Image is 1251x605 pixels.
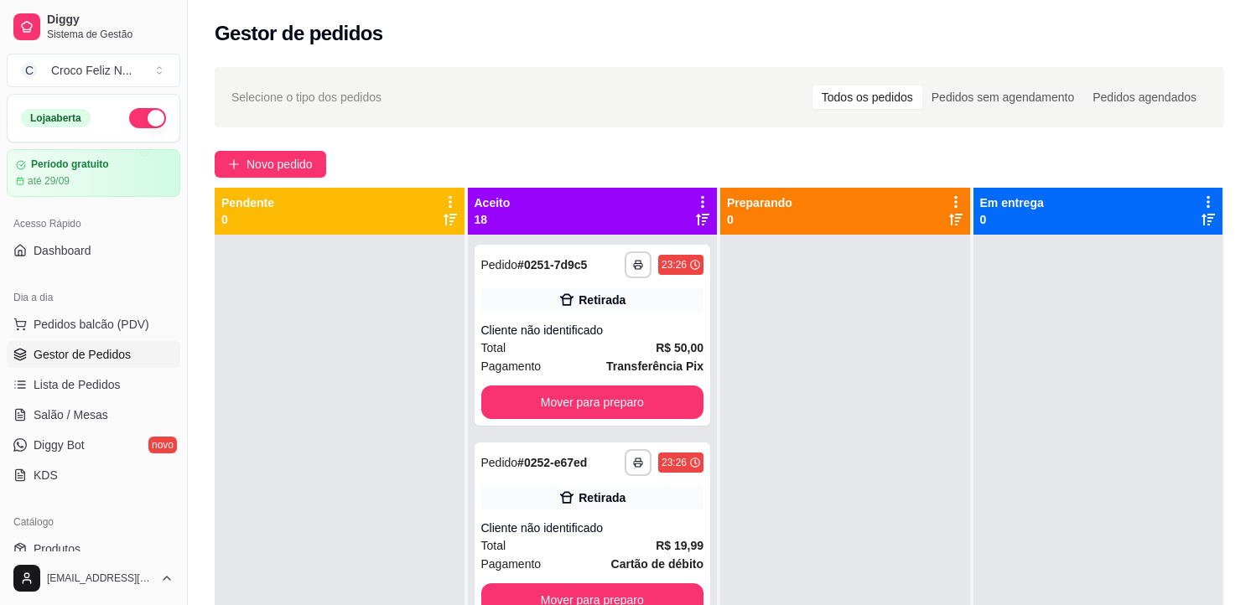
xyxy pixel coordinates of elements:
span: Pagamento [481,357,542,375]
div: Pedidos agendados [1083,85,1206,109]
article: Período gratuito [31,158,109,171]
span: Selecione o tipo dos pedidos [231,88,382,106]
article: até 29/09 [28,174,70,188]
span: Sistema de Gestão [47,28,174,41]
p: 0 [980,211,1044,228]
button: Alterar Status [129,108,166,128]
span: Pedidos balcão (PDV) [34,316,149,333]
span: Salão / Mesas [34,406,108,423]
span: Total [481,339,506,357]
span: Total [481,536,506,555]
p: Aceito [475,194,511,211]
span: Diggy [47,13,174,28]
span: Novo pedido [247,155,313,173]
span: Gestor de Pedidos [34,346,131,363]
div: Cliente não identificado [481,322,704,339]
a: Lista de Pedidos [7,371,180,398]
span: Pagamento [481,555,542,573]
span: [EMAIL_ADDRESS][DOMAIN_NAME] [47,571,153,585]
p: Em entrega [980,194,1044,211]
div: Retirada [579,489,625,506]
a: KDS [7,462,180,489]
button: Pedidos balcão (PDV) [7,311,180,338]
p: 18 [475,211,511,228]
div: Croco Feliz N ... [51,62,132,79]
strong: Transferência Pix [606,359,703,373]
span: KDS [34,467,58,483]
span: plus [228,158,240,170]
div: Todos os pedidos [812,85,922,109]
span: Pedido [481,258,518,271]
div: Retirada [579,292,625,308]
a: Dashboard [7,237,180,264]
div: Dia a dia [7,284,180,311]
p: Pendente [221,194,274,211]
p: Preparando [727,194,792,211]
p: 0 [221,211,274,228]
a: Período gratuitoaté 29/09 [7,149,180,197]
span: Lista de Pedidos [34,376,121,393]
strong: # 0251-7d9c5 [517,258,587,271]
button: Novo pedido [215,151,326,178]
span: Diggy Bot [34,437,85,453]
a: Diggy Botnovo [7,432,180,458]
button: [EMAIL_ADDRESS][DOMAIN_NAME] [7,558,180,598]
div: 23:26 [662,456,687,469]
button: Select a team [7,54,180,87]
span: C [21,62,38,79]
h2: Gestor de pedidos [215,20,383,47]
span: Dashboard [34,242,91,259]
div: Acesso Rápido [7,210,180,237]
a: DiggySistema de Gestão [7,7,180,47]
strong: Cartão de débito [611,557,703,571]
div: Loja aberta [21,109,91,127]
a: Produtos [7,535,180,562]
a: Gestor de Pedidos [7,341,180,368]
span: Pedido [481,456,518,469]
div: Pedidos sem agendamento [922,85,1083,109]
div: 23:26 [662,258,687,271]
div: Cliente não identificado [481,520,704,536]
strong: # 0252-e67ed [517,456,587,469]
div: Catálogo [7,509,180,535]
strong: R$ 50,00 [656,341,703,354]
span: Produtos [34,540,80,557]
button: Mover para preparo [481,385,704,419]
strong: R$ 19,99 [656,539,703,552]
a: Salão / Mesas [7,401,180,428]
p: 0 [727,211,792,228]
